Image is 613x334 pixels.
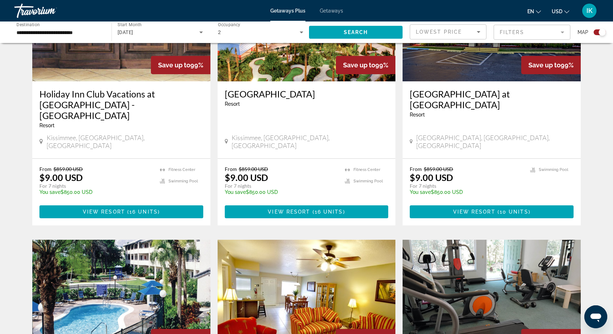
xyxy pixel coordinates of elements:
[129,209,158,215] span: 16 units
[39,189,61,195] span: You save
[410,112,425,118] span: Resort
[225,172,268,183] p: $9.00 USD
[268,209,310,215] span: View Resort
[218,22,241,27] span: Occupancy
[353,179,383,183] span: Swimming Pool
[586,7,593,14] span: IK
[580,3,599,18] button: User Menu
[16,22,40,27] span: Destination
[416,134,574,149] span: [GEOGRAPHIC_DATA], [GEOGRAPHIC_DATA], [GEOGRAPHIC_DATA]
[410,189,523,195] p: $850.00 USD
[500,209,528,215] span: 10 units
[410,205,574,218] button: View Resort(10 units)
[39,189,153,195] p: $850.00 USD
[225,189,338,195] p: $850.00 USD
[315,209,343,215] span: 16 units
[552,9,562,14] span: USD
[225,205,389,218] button: View Resort(16 units)
[309,26,403,39] button: Search
[527,6,541,16] button: Change language
[528,61,561,69] span: Save up to
[118,22,142,27] span: Start Month
[39,205,203,218] button: View Resort(16 units)
[310,209,345,215] span: ( )
[495,209,531,215] span: ( )
[239,166,268,172] span: $859.00 USD
[158,61,190,69] span: Save up to
[39,166,52,172] span: From
[336,56,395,74] div: 99%
[453,209,495,215] span: View Resort
[53,166,83,172] span: $859.00 USD
[225,183,338,189] p: For 7 nights
[39,172,83,183] p: $9.00 USD
[225,89,389,99] a: [GEOGRAPHIC_DATA]
[416,29,462,35] span: Lowest Price
[578,27,588,37] span: Map
[320,8,343,14] a: Getaways
[494,24,570,40] button: Filter
[225,189,246,195] span: You save
[584,305,607,328] iframe: Кнопка для запуску вікна повідомлень
[14,1,86,20] a: Travorium
[39,89,203,121] a: Holiday Inn Club Vacations at [GEOGRAPHIC_DATA] - [GEOGRAPHIC_DATA]
[539,167,568,172] span: Swimming Pool
[225,101,240,107] span: Resort
[118,29,133,35] span: [DATE]
[410,172,453,183] p: $9.00 USD
[151,56,210,74] div: 99%
[416,28,480,36] mat-select: Sort by
[410,183,523,189] p: For 7 nights
[225,166,237,172] span: From
[353,167,380,172] span: Fitness Center
[552,6,569,16] button: Change currency
[83,209,125,215] span: View Resort
[410,166,422,172] span: From
[521,56,581,74] div: 99%
[410,89,574,110] a: [GEOGRAPHIC_DATA] at [GEOGRAPHIC_DATA]
[232,134,388,149] span: Kissimmee, [GEOGRAPHIC_DATA], [GEOGRAPHIC_DATA]
[410,189,431,195] span: You save
[343,61,375,69] span: Save up to
[168,179,198,183] span: Swimming Pool
[527,9,534,14] span: en
[39,123,54,128] span: Resort
[344,29,368,35] span: Search
[47,134,203,149] span: Kissimmee, [GEOGRAPHIC_DATA], [GEOGRAPHIC_DATA]
[125,209,160,215] span: ( )
[168,167,195,172] span: Fitness Center
[270,8,305,14] a: Getaways Plus
[218,29,221,35] span: 2
[39,183,153,189] p: For 7 nights
[424,166,453,172] span: $859.00 USD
